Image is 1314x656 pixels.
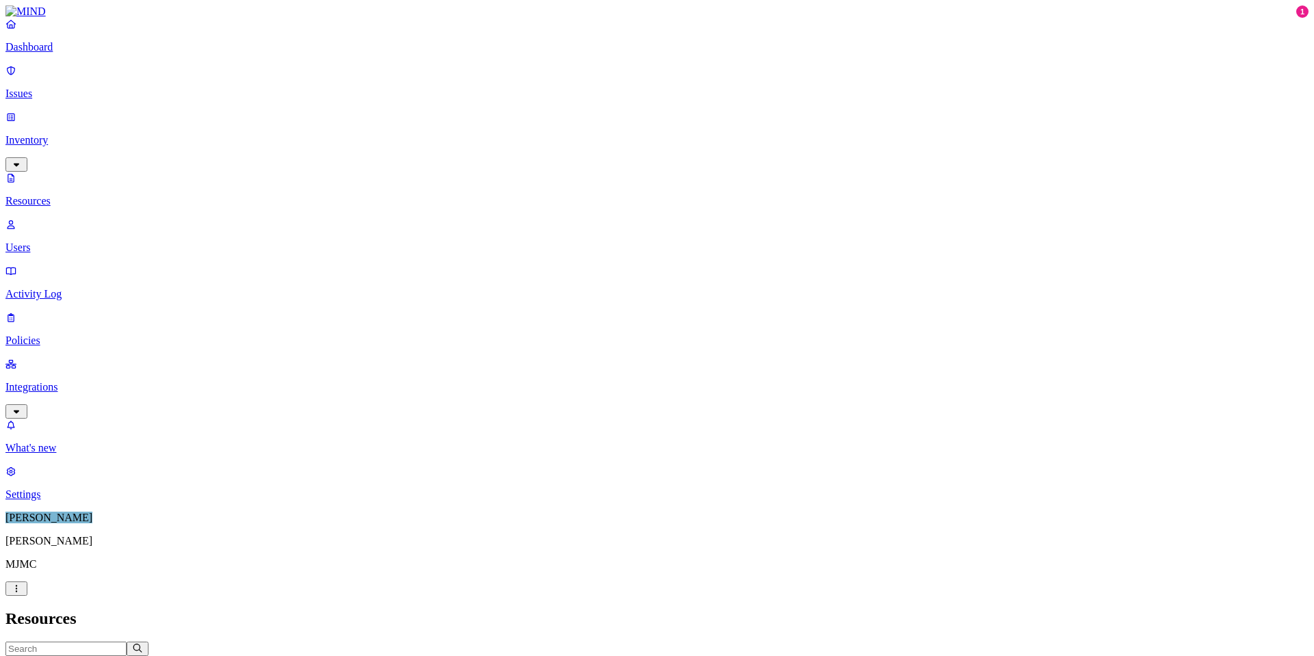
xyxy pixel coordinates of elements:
a: What's new [5,419,1309,454]
img: MIND [5,5,46,18]
p: What's new [5,442,1309,454]
p: Integrations [5,381,1309,393]
p: Settings [5,488,1309,501]
p: Activity Log [5,288,1309,300]
a: Users [5,218,1309,254]
span: [PERSON_NAME] [5,512,92,523]
a: Settings [5,465,1309,501]
div: 1 [1296,5,1309,18]
a: Policies [5,311,1309,347]
a: Dashboard [5,18,1309,53]
a: Issues [5,64,1309,100]
p: Policies [5,334,1309,347]
a: Resources [5,172,1309,207]
p: Inventory [5,134,1309,146]
a: Integrations [5,358,1309,417]
a: Inventory [5,111,1309,170]
p: Dashboard [5,41,1309,53]
a: MIND [5,5,1309,18]
p: Resources [5,195,1309,207]
a: Activity Log [5,265,1309,300]
p: Issues [5,88,1309,100]
p: MJMC [5,558,1309,570]
p: Users [5,241,1309,254]
p: [PERSON_NAME] [5,535,1309,547]
h2: Resources [5,609,1309,628]
input: Search [5,642,127,656]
